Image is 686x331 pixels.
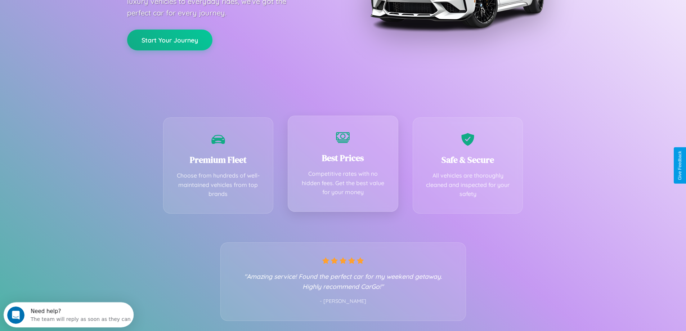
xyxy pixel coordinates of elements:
[174,171,263,199] p: Choose from hundreds of well-maintained vehicles from top brands
[299,169,387,197] p: Competitive rates with no hidden fees. Get the best value for your money
[27,12,127,19] div: The team will reply as soon as they can
[677,151,682,180] div: Give Feedback
[3,3,134,23] div: Open Intercom Messenger
[174,154,263,166] h3: Premium Fleet
[299,152,387,164] h3: Best Prices
[424,154,512,166] h3: Safe & Secure
[235,297,451,306] p: - [PERSON_NAME]
[27,6,127,12] div: Need help?
[4,302,134,327] iframe: Intercom live chat discovery launcher
[7,307,24,324] iframe: Intercom live chat
[127,30,212,50] button: Start Your Journey
[235,271,451,291] p: "Amazing service! Found the perfect car for my weekend getaway. Highly recommend CarGo!"
[424,171,512,199] p: All vehicles are thoroughly cleaned and inspected for your safety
